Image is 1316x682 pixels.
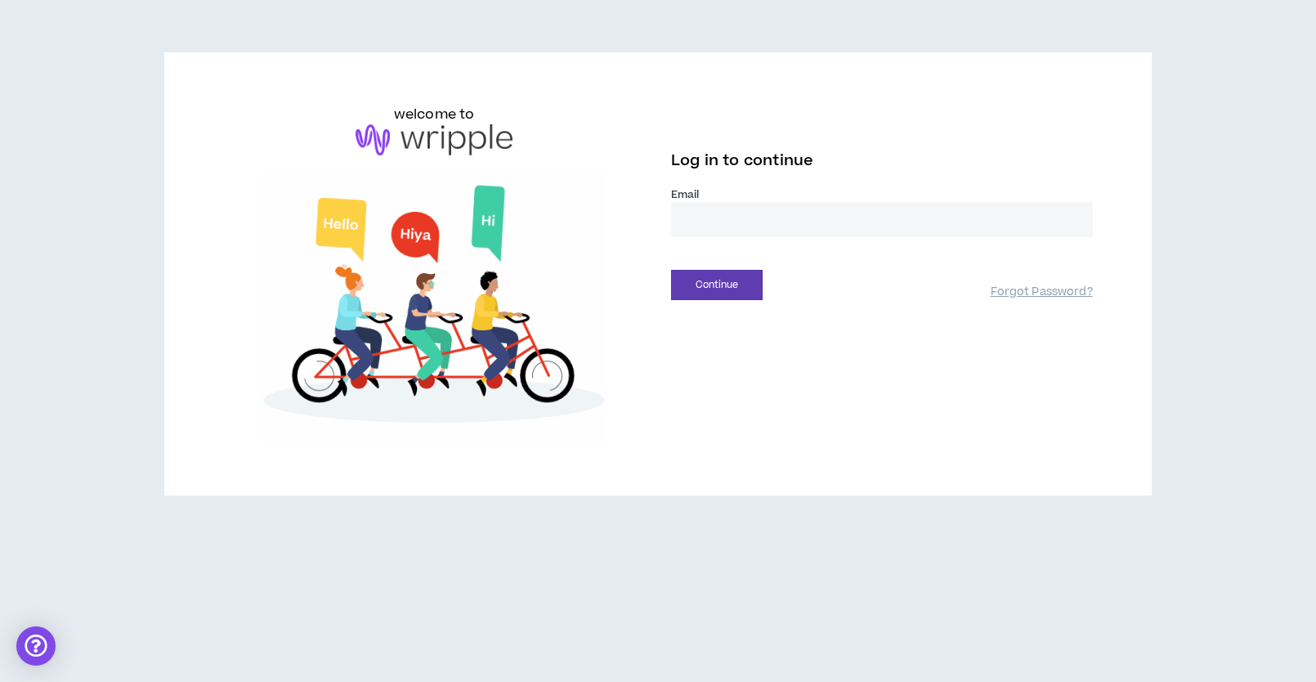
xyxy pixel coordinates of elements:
h6: welcome to [394,105,475,124]
img: logo-brand.png [356,124,513,155]
span: Log in to continue [671,150,813,171]
img: Welcome to Wripple [223,172,645,443]
label: Email [671,187,1093,202]
a: Forgot Password? [991,285,1093,300]
button: Continue [671,270,763,300]
div: Open Intercom Messenger [16,626,56,666]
